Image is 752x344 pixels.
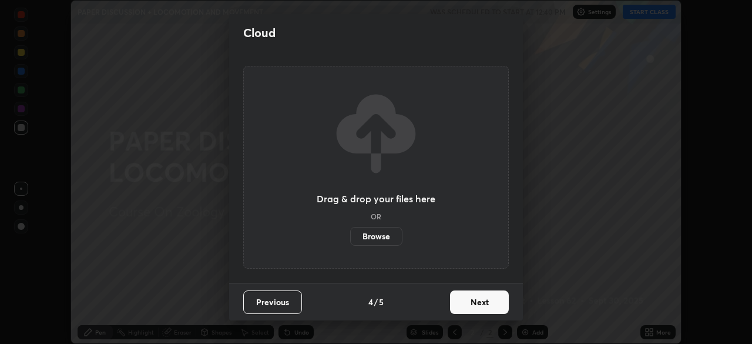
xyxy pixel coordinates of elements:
h4: / [374,296,378,308]
h4: 5 [379,296,384,308]
h3: Drag & drop your files here [317,194,435,203]
button: Next [450,290,509,314]
h4: 4 [368,296,373,308]
h2: Cloud [243,25,276,41]
h5: OR [371,213,381,220]
button: Previous [243,290,302,314]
